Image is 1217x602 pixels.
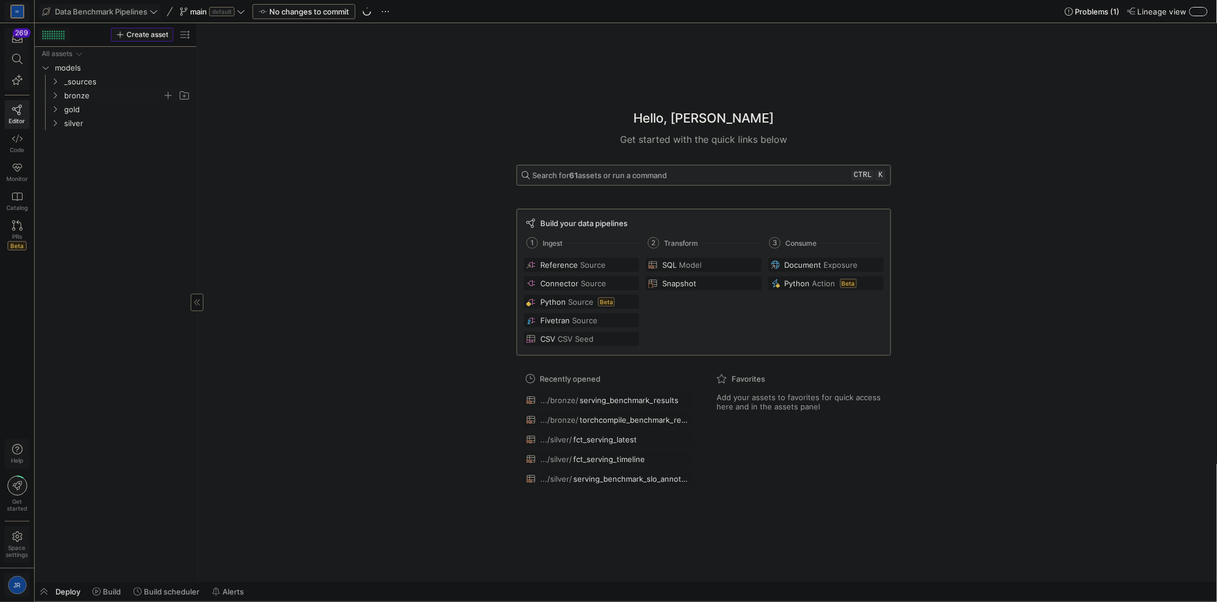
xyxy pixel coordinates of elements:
span: SQL [662,260,677,269]
span: Deploy [55,587,80,596]
button: .../silver/serving_benchmark_slo_annotated [524,471,693,486]
h1: Hello, [PERSON_NAME] [634,109,774,128]
span: Source [568,297,593,306]
strong: 61 [569,171,578,180]
span: Recently opened [540,374,600,383]
button: SQLModel [646,258,761,272]
div: JR [8,576,27,594]
button: Help [5,439,29,469]
span: models [55,61,190,75]
a: Code [5,129,29,158]
span: Space settings [6,544,28,558]
div: Get started with the quick links below [517,132,891,146]
div: Press SPACE to select this row. [39,47,192,61]
button: PythonSourceBeta [524,295,639,309]
span: Monitor [6,175,28,182]
button: 269 [5,28,29,49]
span: .../silver/ [540,455,572,464]
span: Catalog [6,204,28,211]
span: Beta [598,297,615,306]
span: Exposure [824,260,858,269]
a: M [5,2,29,21]
span: Problems (1) [1075,7,1120,16]
button: ConnectorSource [524,276,639,290]
kbd: k [875,170,886,180]
span: Source [580,260,606,269]
span: Snapshot [662,279,696,288]
button: Getstarted [5,471,29,516]
span: Add your assets to favorites for quick access here and in the assets panel [717,393,882,411]
span: torchcompile_benchmark_results [580,415,691,424]
div: Press SPACE to select this row. [39,75,192,88]
div: Press SPACE to select this row. [39,88,192,102]
div: Press SPACE to select this row. [39,102,192,116]
button: Search for61assets or run a commandctrlk [517,165,891,186]
a: Monitor [5,158,29,187]
button: Create asset [111,28,173,42]
span: Beta [840,279,857,288]
span: Get started [7,498,27,512]
span: Model [679,260,702,269]
a: PRsBeta [5,216,29,255]
button: FivetranSource [524,313,639,327]
span: Action [812,279,836,288]
span: Editor [9,117,25,124]
button: Problems (1) [1062,4,1123,19]
span: Source [572,316,598,325]
div: Press SPACE to select this row. [39,61,192,75]
a: Editor [5,100,29,129]
span: Beta [8,241,27,250]
span: Data Benchmark Pipelines [55,7,147,16]
button: Build scheduler [128,582,205,601]
span: fct_serving_latest [573,435,637,444]
span: .../silver/ [540,435,572,444]
span: bronze [64,89,162,102]
button: .../silver/fct_serving_timeline [524,452,693,467]
div: M [12,6,23,17]
span: _sources [64,75,190,88]
span: Search for assets or run a command [532,171,667,180]
span: fct_serving_timeline [573,455,645,464]
span: serving_benchmark_slo_annotated [573,474,691,483]
span: Document [785,260,822,269]
span: Source [581,279,606,288]
kbd: ctrl [852,170,874,180]
span: Connector [540,279,578,288]
span: Python [785,279,810,288]
span: Build your data pipelines [540,219,628,228]
div: 269 [13,28,31,38]
span: .../bronze/ [540,396,578,405]
button: ReferenceSource [524,258,639,272]
button: Data Benchmark Pipelines [39,4,161,19]
button: JR [5,573,29,597]
button: .../bronze/serving_benchmark_results [524,393,693,408]
span: silver [64,117,190,130]
button: CSVCSV Seed [524,332,639,346]
span: Alerts [222,587,244,596]
span: CSV Seed [558,334,593,344]
span: Lineage view [1138,7,1187,16]
button: PythonActionBeta [769,276,884,290]
span: .../bronze/ [540,415,578,424]
a: Catalog [5,187,29,216]
span: .../silver/ [540,474,572,483]
span: Help [10,457,24,464]
div: Press SPACE to select this row. [39,116,192,130]
span: Build [103,587,121,596]
button: .../silver/fct_serving_latest [524,432,693,447]
span: Favorites [732,374,765,383]
a: Spacesettings [5,526,29,563]
span: CSV [540,334,555,344]
button: .../bronze/torchcompile_benchmark_results [524,412,693,427]
span: Build scheduler [144,587,199,596]
button: Alerts [207,582,249,601]
span: Create asset [127,31,168,39]
span: PRs [12,233,22,240]
span: Fivetran [540,316,570,325]
button: Snapshot [646,276,761,290]
button: Build [87,582,126,601]
span: serving_benchmark_results [580,396,678,405]
div: All assets [42,50,72,58]
span: Reference [540,260,578,269]
span: Code [10,146,24,153]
